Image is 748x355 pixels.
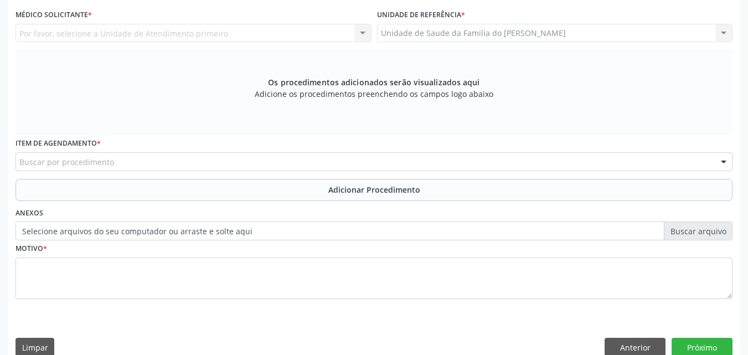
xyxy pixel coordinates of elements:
span: Os procedimentos adicionados serão visualizados aqui [268,76,479,88]
label: Médico Solicitante [16,7,92,24]
span: Adicionar Procedimento [328,184,420,195]
button: Adicionar Procedimento [16,179,732,201]
label: Item de agendamento [16,135,101,152]
span: Adicione os procedimentos preenchendo os campos logo abaixo [255,88,493,100]
label: Motivo [16,240,47,258]
span: Buscar por procedimento [19,156,114,168]
label: Unidade de referência [377,7,465,24]
label: Anexos [16,205,43,222]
